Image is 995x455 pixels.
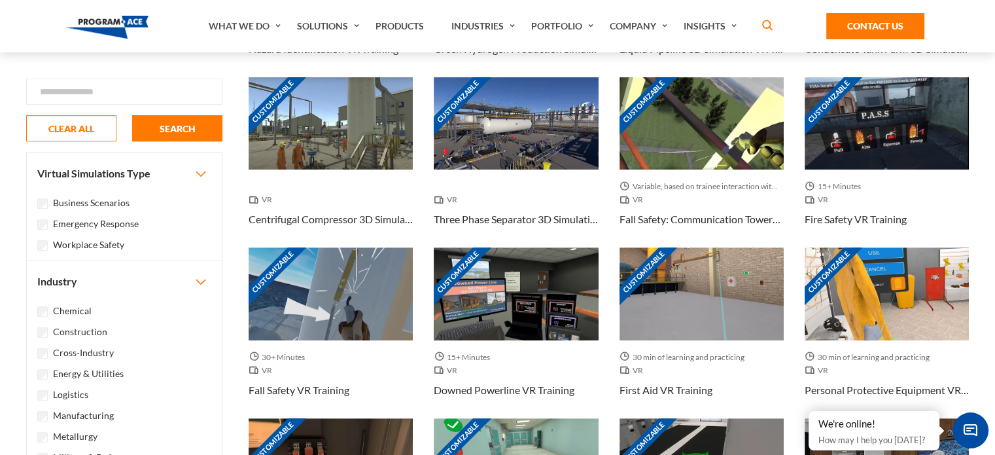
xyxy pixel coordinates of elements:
[249,382,349,398] h3: Fall Safety VR Training
[434,211,598,227] h3: Three Phase Separator 3D Simulation VR Training
[249,351,310,364] span: 30+ Minutes
[805,77,969,247] a: Customizable Thumbnail - Fire Safety VR Training 15+ Minutes VR Fire Safety VR Training
[620,77,784,247] a: Customizable Thumbnail - Fall Safety: Communication Towers VR Training Variable, based on trainee...
[53,325,107,339] label: Construction
[620,364,648,377] span: VR
[53,346,114,360] label: Cross-Industry
[249,193,277,206] span: VR
[434,193,463,206] span: VR
[53,304,92,318] label: Chemical
[620,382,712,398] h3: First Aid VR Training
[37,240,48,251] input: Workplace Safety
[434,351,495,364] span: 15+ Minutes
[53,367,124,381] label: Energy & Utilities
[27,153,222,194] button: Virtual Simulations Type
[805,193,833,206] span: VR
[434,77,598,247] a: Customizable Thumbnail - Three Phase Separator 3D Simulation VR Training VR Three Phase Separator...
[805,211,907,227] h3: Fire Safety VR Training
[53,429,97,444] label: Metallurgy
[620,211,784,227] h3: Fall Safety: Communication Towers VR Training
[26,115,116,141] button: CLEAR ALL
[53,409,114,423] label: Manufacturing
[952,412,988,448] span: Chat Widget
[37,306,48,317] input: Chemical
[620,193,648,206] span: VR
[37,219,48,230] input: Emergency Response
[805,364,833,377] span: VR
[818,432,930,448] p: How may I help you [DATE]?
[434,382,574,398] h3: Downed Powerline VR Training
[434,364,463,377] span: VR
[53,196,130,210] label: Business Scenarios
[249,211,413,227] h3: Centrifugal Compressor 3D Simulation VR Training
[620,351,750,364] span: 30 min of learning and practicing
[818,418,930,431] div: We're online!
[37,411,48,422] input: Manufacturing
[53,388,88,402] label: Logistics
[249,247,413,418] a: Customizable Thumbnail - Fall Safety VR Training 30+ Minutes VR Fall Safety VR Training
[37,369,48,380] input: Energy & Utilities
[37,432,48,443] input: Metallurgy
[805,180,866,193] span: 15+ Minutes
[805,247,969,418] a: Customizable Thumbnail - Personal Protective Equipment VR Training 30 min of learning and practic...
[805,382,969,398] h3: Personal Protective Equipment VR Training
[37,348,48,359] input: Cross-Industry
[249,77,413,247] a: Customizable Thumbnail - Centrifugal Compressor 3D Simulation VR Training VR Centrifugal Compress...
[53,238,124,252] label: Workplace Safety
[249,364,277,377] span: VR
[434,247,598,418] a: Customizable Thumbnail - Downed Powerline VR Training 15+ Minutes VR Downed Powerline VR Training
[37,390,48,401] input: Logistics
[66,16,149,39] img: Program-Ace
[826,13,924,39] a: Contact Us
[805,351,935,364] span: 30 min of learning and practicing
[37,327,48,338] input: Construction
[620,180,784,193] span: Variable, based on trainee interaction with each section.
[53,217,139,231] label: Emergency Response
[27,261,222,302] button: Industry
[37,198,48,209] input: Business Scenarios
[620,247,784,418] a: Customizable Thumbnail - First Aid VR Training 30 min of learning and practicing VR First Aid VR ...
